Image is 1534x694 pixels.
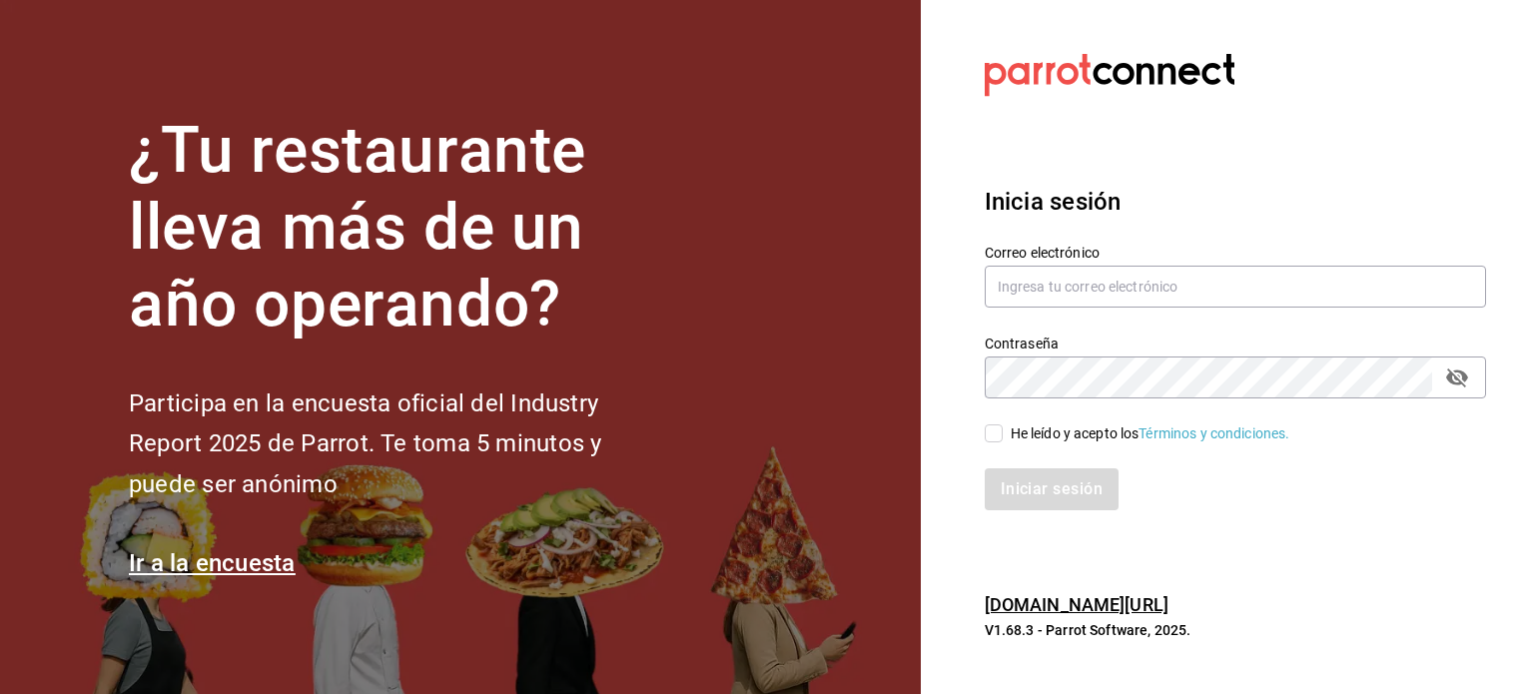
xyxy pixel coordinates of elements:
[129,549,296,577] a: Ir a la encuesta
[985,246,1486,260] label: Correo electrónico
[985,337,1486,350] label: Contraseña
[985,184,1486,220] h3: Inicia sesión
[129,383,668,505] h2: Participa en la encuesta oficial del Industry Report 2025 de Parrot. Te toma 5 minutos y puede se...
[985,266,1486,308] input: Ingresa tu correo electrónico
[1440,360,1474,394] button: passwordField
[129,113,668,343] h1: ¿Tu restaurante lleva más de un año operando?
[985,620,1486,640] p: V1.68.3 - Parrot Software, 2025.
[1011,423,1290,444] div: He leído y acepto los
[1139,425,1289,441] a: Términos y condiciones.
[985,594,1168,615] a: [DOMAIN_NAME][URL]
